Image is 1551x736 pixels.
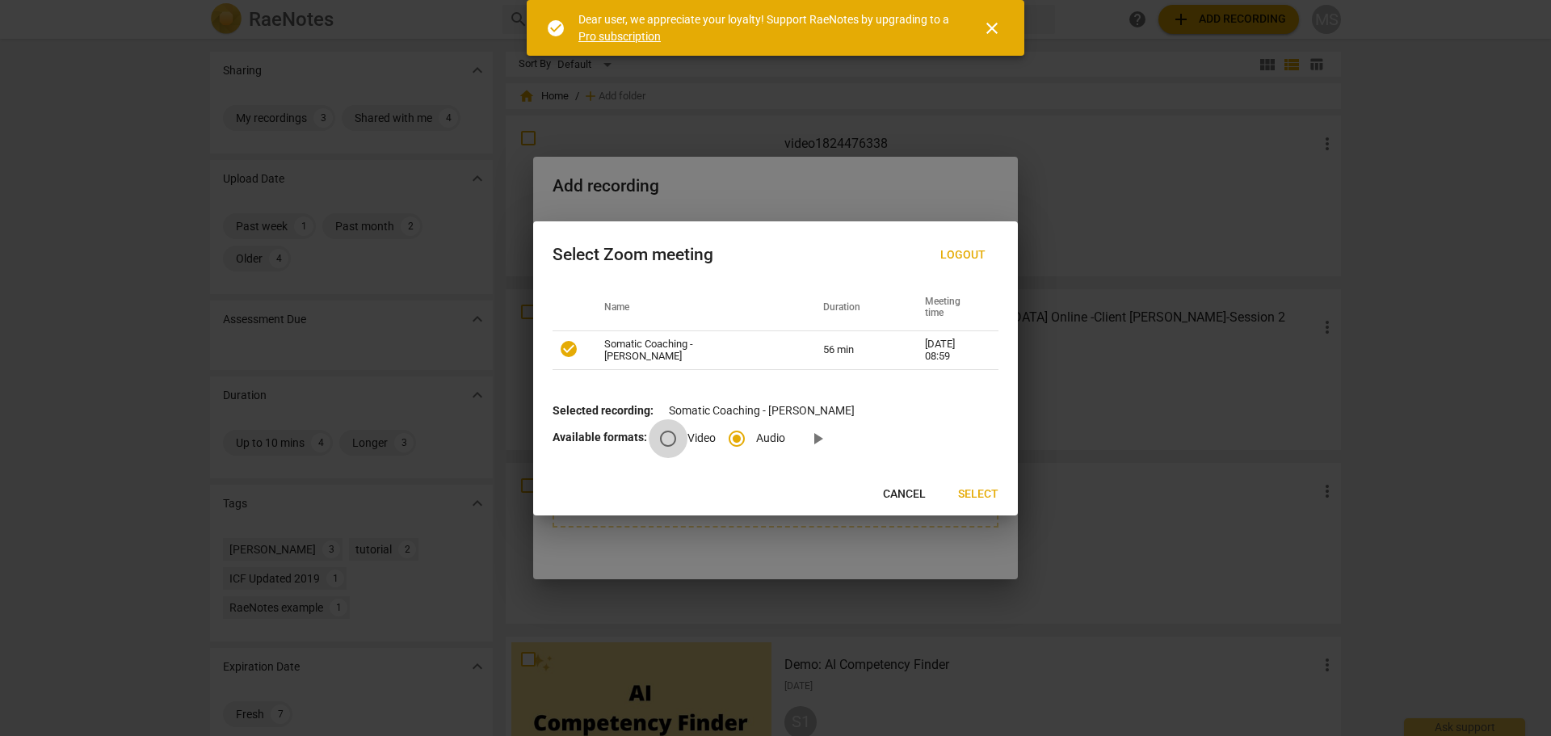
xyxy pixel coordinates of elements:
[804,331,906,370] td: 56 min
[553,402,998,419] p: Somatic Coaching - [PERSON_NAME]
[804,286,906,331] th: Duration
[553,431,647,444] b: Available formats:
[756,430,785,447] span: Audio
[798,419,837,458] a: Preview
[660,431,798,444] div: File type
[945,480,1011,509] button: Select
[940,247,986,263] span: Logout
[553,245,713,265] div: Select Zoom meeting
[808,429,827,448] span: play_arrow
[553,404,654,417] b: Selected recording:
[546,19,565,38] span: check_circle
[870,480,939,509] button: Cancel
[982,19,1002,38] span: close
[973,9,1011,48] button: Close
[906,286,998,331] th: Meeting time
[585,331,804,370] td: Somatic Coaching - [PERSON_NAME]
[687,430,716,447] span: Video
[883,486,926,503] span: Cancel
[578,11,953,44] div: Dear user, we appreciate your loyalty! Support RaeNotes by upgrading to a
[958,486,998,503] span: Select
[559,339,578,359] span: check_circle
[927,241,998,270] button: Logout
[585,286,804,331] th: Name
[906,331,998,370] td: [DATE] 08:59
[578,30,661,43] a: Pro subscription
